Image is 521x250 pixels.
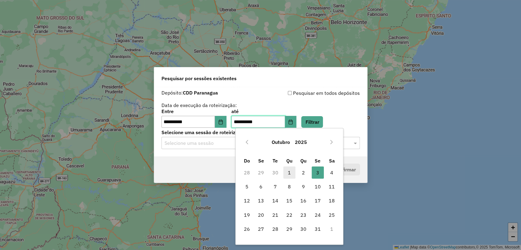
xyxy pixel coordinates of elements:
[240,180,254,194] td: 5
[326,180,338,193] span: 11
[268,166,282,180] td: 30
[254,222,268,236] td: 27
[258,158,264,164] span: Se
[283,209,295,221] span: 22
[255,223,267,235] span: 27
[268,194,282,208] td: 14
[310,222,324,236] td: 31
[285,116,297,128] button: Choose Date
[327,137,336,147] button: Next Month
[325,194,339,208] td: 18
[301,116,323,128] button: Filtrar
[240,208,254,222] td: 19
[296,208,310,222] td: 23
[254,180,268,194] td: 6
[300,158,306,164] span: Qu
[283,180,295,193] span: 8
[240,222,254,236] td: 26
[296,180,310,194] td: 9
[312,195,324,207] span: 17
[161,129,360,136] label: Selecione uma sessão de roteirização:
[326,195,338,207] span: 18
[297,209,309,221] span: 23
[312,180,324,193] span: 10
[282,208,296,222] td: 22
[315,158,320,164] span: Se
[325,222,339,236] td: 1
[240,194,254,208] td: 12
[242,137,252,147] button: Previous Month
[254,208,268,222] td: 20
[326,209,338,221] span: 25
[296,166,310,180] td: 2
[297,195,309,207] span: 16
[161,75,237,82] span: Pesquisar por sessões existentes
[241,180,253,193] span: 5
[296,194,310,208] td: 16
[283,223,295,235] span: 29
[269,209,281,221] span: 21
[282,222,296,236] td: 29
[273,158,278,164] span: Te
[254,194,268,208] td: 13
[292,135,309,149] button: Choose Year
[161,102,237,109] label: Data de execução da roteirização:
[255,195,267,207] span: 13
[254,166,268,180] td: 29
[297,180,309,193] span: 9
[312,166,324,179] span: 3
[325,208,339,222] td: 25
[283,195,295,207] span: 15
[235,128,343,245] div: Choose Date
[269,180,281,193] span: 7
[255,180,267,193] span: 6
[312,209,324,221] span: 24
[283,166,295,179] span: 1
[268,180,282,194] td: 7
[241,195,253,207] span: 12
[161,108,226,115] label: Entre
[310,180,324,194] td: 10
[310,166,324,180] td: 3
[297,166,309,179] span: 2
[268,208,282,222] td: 21
[310,208,324,222] td: 24
[255,209,267,221] span: 20
[325,180,339,194] td: 11
[282,166,296,180] td: 1
[282,194,296,208] td: 15
[231,108,296,115] label: até
[241,209,253,221] span: 19
[325,166,339,180] td: 4
[329,158,335,164] span: Sa
[269,195,281,207] span: 14
[240,166,254,180] td: 28
[326,166,338,179] span: 4
[269,135,292,149] button: Choose Month
[312,223,324,235] span: 31
[282,180,296,194] td: 8
[261,89,360,97] div: Pesquisar em todos depósitos
[183,90,218,96] strong: CDD Paranagua
[286,158,292,164] span: Qu
[310,194,324,208] td: 17
[241,223,253,235] span: 26
[296,222,310,236] td: 30
[244,158,250,164] span: Do
[297,223,309,235] span: 30
[161,89,218,96] label: Depósito:
[268,222,282,236] td: 28
[215,116,226,128] button: Choose Date
[269,223,281,235] span: 28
